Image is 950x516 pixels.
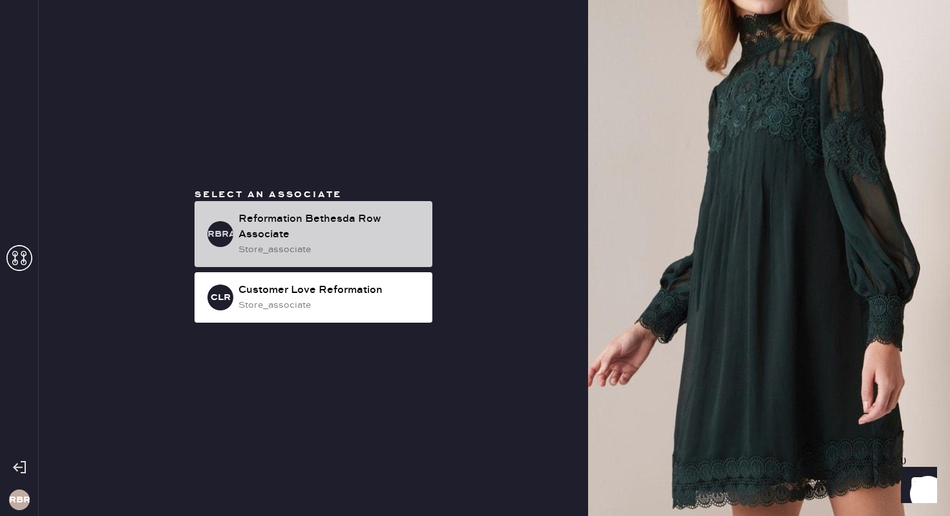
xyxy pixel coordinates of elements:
[238,283,422,298] div: Customer Love Reformation
[889,458,944,513] iframe: Front Chat
[207,230,233,239] h3: RBRA
[238,242,422,257] div: store_associate
[238,298,422,312] div: store_associate
[211,293,231,302] h3: CLR
[238,211,422,242] div: Reformation Bethesda Row Associate
[9,495,30,504] h3: RBR
[195,189,342,200] span: Select an associate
